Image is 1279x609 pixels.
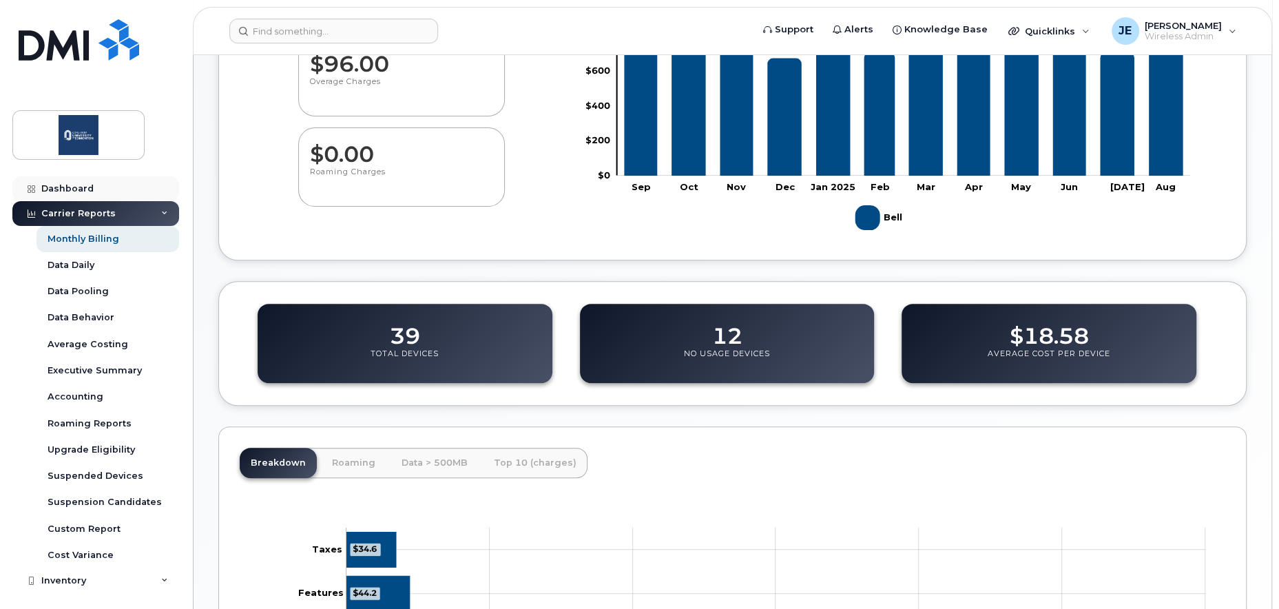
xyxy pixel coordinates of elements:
[727,181,746,192] tspan: Nov
[904,23,988,37] span: Knowledge Base
[988,349,1110,373] p: Average Cost Per Device
[312,543,342,554] tspan: Taxes
[1060,181,1077,192] tspan: Jun
[321,448,386,478] a: Roaming
[870,181,889,192] tspan: Feb
[391,448,479,478] a: Data > 500MB
[598,169,610,180] tspan: $0
[1025,25,1075,37] span: Quicklinks
[1011,181,1031,192] tspan: May
[775,181,795,192] tspan: Dec
[585,134,610,145] tspan: $200
[1102,17,1246,45] div: Justin Eifert
[999,17,1099,45] div: Quicklinks
[632,181,651,192] tspan: Sep
[585,65,610,76] tspan: $600
[390,310,420,349] dd: 39
[811,181,855,192] tspan: Jan 2025
[684,349,770,373] p: No Usage Devices
[310,38,493,76] dd: $96.00
[844,23,873,37] span: Alerts
[712,310,742,349] dd: 12
[1119,23,1132,39] span: JE
[823,16,883,43] a: Alerts
[1145,20,1222,31] span: [PERSON_NAME]
[353,587,377,597] tspan: $44.2
[371,349,439,373] p: Total Devices
[585,99,610,110] tspan: $400
[964,181,982,192] tspan: Apr
[753,16,823,43] a: Support
[883,16,997,43] a: Knowledge Base
[310,167,493,192] p: Roaming Charges
[775,23,813,37] span: Support
[680,181,698,192] tspan: Oct
[240,448,317,478] a: Breakdown
[1145,31,1222,42] span: Wireless Admin
[310,128,493,167] dd: $0.00
[483,448,587,478] a: Top 10 (charges)
[1155,181,1176,192] tspan: Aug
[229,19,438,43] input: Find something...
[310,76,493,101] p: Overage Charges
[1010,310,1089,349] dd: $18.58
[1110,181,1144,192] tspan: [DATE]
[916,181,935,192] tspan: Mar
[353,544,377,554] tspan: $34.6
[855,200,904,236] g: Bell
[298,587,344,598] tspan: Features
[855,200,904,236] g: Legend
